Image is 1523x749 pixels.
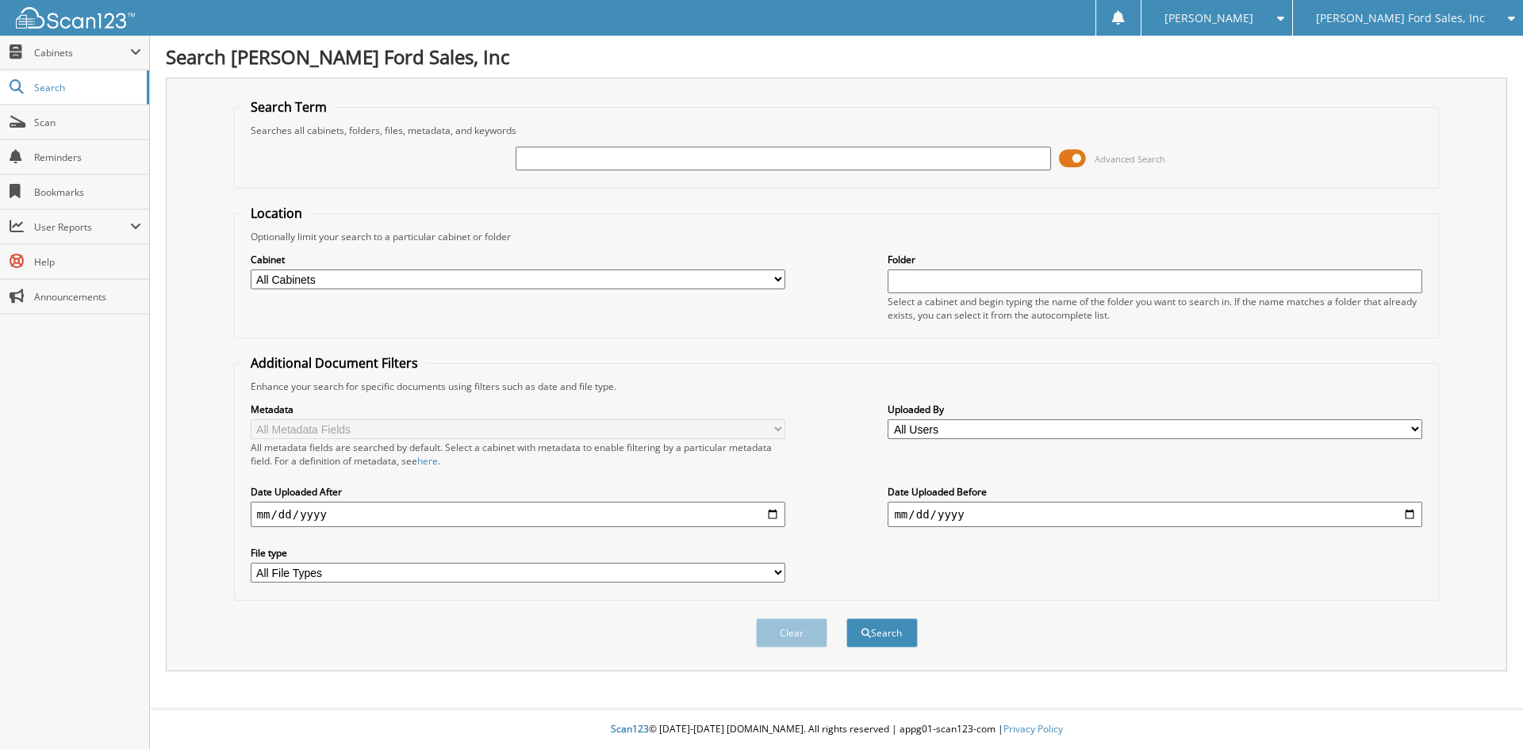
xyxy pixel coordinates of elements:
[34,151,141,164] span: Reminders
[34,220,130,234] span: User Reports
[251,403,785,416] label: Metadata
[34,185,141,199] span: Bookmarks
[611,722,649,736] span: Scan123
[243,354,426,372] legend: Additional Document Filters
[251,485,785,499] label: Date Uploaded After
[34,116,141,129] span: Scan
[243,204,310,222] legend: Location
[34,81,139,94] span: Search
[243,380,1431,393] div: Enhance your search for specific documents using filters such as date and file type.
[1316,13,1485,23] span: [PERSON_NAME] Ford Sales, Inc
[251,546,785,560] label: File type
[34,290,141,304] span: Announcements
[150,710,1523,749] div: © [DATE]-[DATE] [DOMAIN_NAME]. All rights reserved | appg01-scan123-com |
[888,403,1422,416] label: Uploaded By
[166,44,1507,70] h1: Search [PERSON_NAME] Ford Sales, Inc
[243,124,1431,137] div: Searches all cabinets, folders, files, metadata, and keywords
[417,454,438,468] a: here
[251,441,785,468] div: All metadata fields are searched by default. Select a cabinet with metadata to enable filtering b...
[1095,153,1165,165] span: Advanced Search
[251,253,785,266] label: Cabinet
[34,46,130,59] span: Cabinets
[888,485,1422,499] label: Date Uploaded Before
[888,502,1422,527] input: end
[243,230,1431,243] div: Optionally limit your search to a particular cabinet or folder
[1003,722,1063,736] a: Privacy Policy
[34,255,141,269] span: Help
[243,98,335,116] legend: Search Term
[1164,13,1253,23] span: [PERSON_NAME]
[888,295,1422,322] div: Select a cabinet and begin typing the name of the folder you want to search in. If the name match...
[16,7,135,29] img: scan123-logo-white.svg
[756,618,827,648] button: Clear
[846,618,918,648] button: Search
[251,502,785,527] input: start
[888,253,1422,266] label: Folder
